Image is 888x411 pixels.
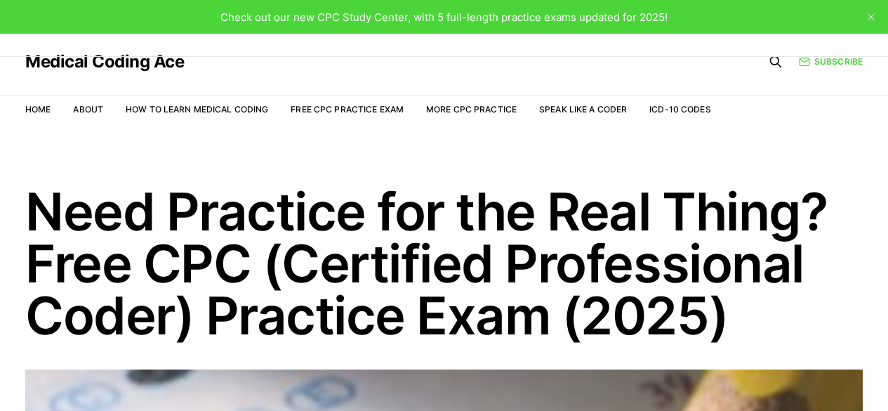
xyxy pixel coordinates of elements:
a: How to Learn Medical Coding [126,104,268,115]
a: Subscribe [799,55,863,68]
h1: Need Practice for the Real Thing? Free CPC (Certified Professional Coder) Practice Exam (2025) [25,185,863,341]
a: More CPC Practice [426,104,517,115]
a: ICD-10 Codes [649,104,710,115]
a: About [73,104,103,115]
button: close [860,6,882,28]
iframe: portal-trigger [659,342,888,411]
a: Free CPC Practice Exam [291,104,404,115]
a: Home [25,104,51,115]
a: Medical Coding Ace [25,53,184,70]
a: Speak Like a Coder [539,104,627,115]
span: Check out our new CPC Study Center, with 5 full-length practice exams updated for 2025! [220,11,668,24]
